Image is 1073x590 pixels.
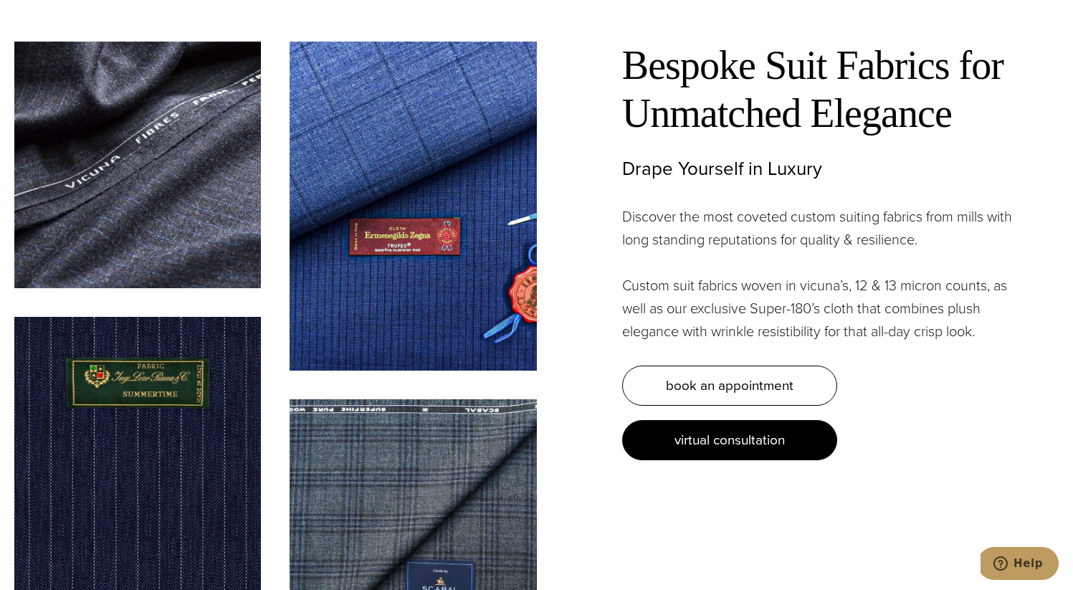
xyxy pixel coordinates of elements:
[622,420,837,460] a: virtual consultation
[666,375,793,396] span: book an appointment
[622,274,1024,343] p: Custom suit fabrics woven in vicuna’s, 12 & 13 micron counts, as well as our exclusive Super-180’...
[981,547,1059,583] iframe: Opens a widget where you can chat to one of our agents
[290,42,536,371] img: Ermenegildo Zegna blue narrow stripe suit fabric swatch.
[622,205,1024,251] p: Discover the most coveted custom suiting fabrics from mills with long standing reputations for qu...
[674,429,785,450] span: virtual consultation
[622,366,837,406] a: book an appointment
[14,42,261,288] img: Piacenza Vicuna grey with blue stripe bolt of fabric.
[622,42,1024,138] h2: Bespoke Suit Fabrics for Unmatched Elegance
[622,158,1024,180] h3: Drape Yourself in Luxury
